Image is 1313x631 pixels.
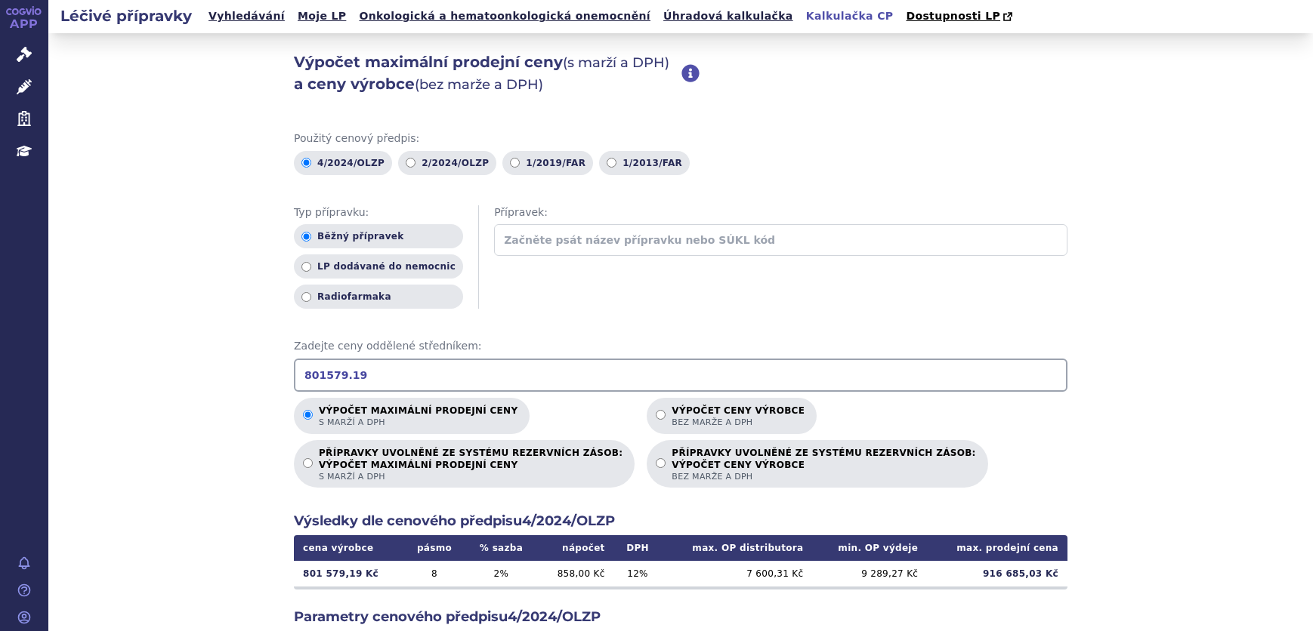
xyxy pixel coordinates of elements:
p: PŘÍPRAVKY UVOLNĚNÉ ZE SYSTÉMU REZERVNÍCH ZÁSOB: [672,448,975,482]
a: Kalkulačka CP [802,6,898,26]
input: LP dodávané do nemocnic [301,262,311,272]
a: Dostupnosti LP [901,6,1020,27]
input: Radiofarmaka [301,292,311,302]
td: 7 600,31 Kč [661,561,812,586]
span: bez marže a DPH [672,471,975,482]
h2: Výpočet maximální prodejní ceny a ceny výrobce [294,51,681,95]
a: Úhradová kalkulačka [659,6,798,26]
td: 9 289,27 Kč [812,561,927,586]
span: s marží a DPH [319,417,517,428]
input: 2/2024/OLZP [406,158,416,168]
th: DPH [614,535,662,561]
span: (bez marže a DPH) [415,76,543,93]
label: Radiofarmaka [294,285,463,309]
td: 916 685,03 Kč [927,561,1067,586]
strong: VÝPOČET MAXIMÁLNÍ PRODEJNÍ CENY [319,459,623,471]
h2: Parametry cenového předpisu 4/2024/OLZP [294,608,1067,626]
a: Moje LP [293,6,351,26]
input: Zadejte ceny oddělené středníkem [294,359,1067,392]
input: Běžný přípravek [301,232,311,242]
input: 1/2019/FAR [510,158,520,168]
p: PŘÍPRAVKY UVOLNĚNÉ ZE SYSTÉMU REZERVNÍCH ZÁSOB: [319,448,623,482]
span: (s marží a DPH) [563,54,669,71]
input: 1/2013/FAR [607,158,616,168]
a: Vyhledávání [204,6,289,26]
td: 8 [403,561,465,586]
label: 2/2024/OLZP [398,151,496,175]
p: Výpočet maximální prodejní ceny [319,405,517,428]
th: % sazba [465,535,537,561]
td: 801 579,19 Kč [294,561,403,586]
label: 1/2013/FAR [599,151,690,175]
input: Začněte psát název přípravku nebo SÚKL kód [494,224,1067,256]
h2: Výsledky dle cenového předpisu 4/2024/OLZP [294,512,1067,531]
th: nápočet [537,535,614,561]
td: 858,00 Kč [537,561,614,586]
a: Onkologická a hematoonkologická onemocnění [354,6,655,26]
span: Přípravek: [494,205,1067,220]
span: Použitý cenový předpis: [294,131,1067,146]
input: PŘÍPRAVKY UVOLNĚNÉ ZE SYSTÉMU REZERVNÍCH ZÁSOB:VÝPOČET CENY VÝROBCEbez marže a DPH [656,458,666,468]
span: Dostupnosti LP [906,10,1000,22]
span: bez marže a DPH [672,417,805,428]
input: Výpočet maximální prodejní cenys marží a DPH [303,410,313,420]
th: pásmo [403,535,465,561]
label: Běžný přípravek [294,224,463,248]
span: Zadejte ceny oddělené středníkem: [294,339,1067,354]
span: Typ přípravku: [294,205,463,220]
input: Výpočet ceny výrobcebez marže a DPH [656,410,666,420]
span: s marží a DPH [319,471,623,482]
input: PŘÍPRAVKY UVOLNĚNÉ ZE SYSTÉMU REZERVNÍCH ZÁSOB:VÝPOČET MAXIMÁLNÍ PRODEJNÍ CENYs marží a DPH [303,458,313,468]
th: max. prodejní cena [927,535,1067,561]
td: 2 % [465,561,537,586]
h2: Léčivé přípravky [48,5,204,26]
label: LP dodávané do nemocnic [294,254,463,279]
p: Výpočet ceny výrobce [672,405,805,428]
label: 1/2019/FAR [502,151,593,175]
strong: VÝPOČET CENY VÝROBCE [672,459,975,471]
th: max. OP distributora [661,535,812,561]
input: 4/2024/OLZP [301,158,311,168]
label: 4/2024/OLZP [294,151,392,175]
th: min. OP výdeje [812,535,927,561]
th: cena výrobce [294,535,403,561]
td: 12 % [614,561,662,586]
